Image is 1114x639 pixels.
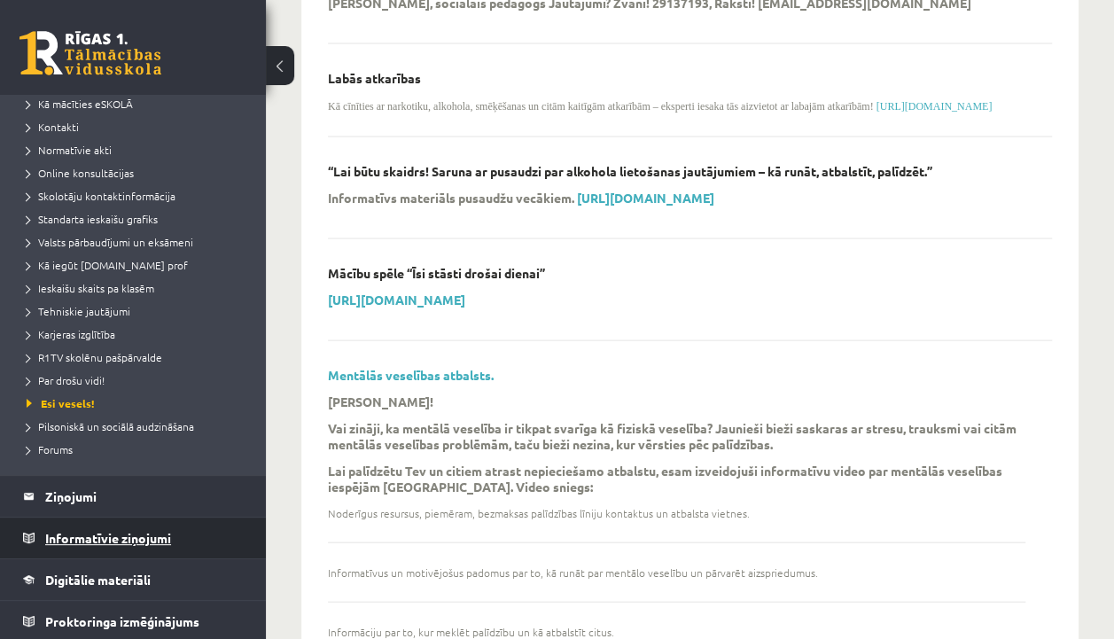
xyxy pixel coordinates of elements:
[27,280,248,296] a: Ieskaišu skaits pa klasēm
[27,442,73,456] span: Forums
[328,420,1025,452] p: Vai zināji, ka mentālā veselība ir tikpat svarīga kā fiziskā veselība? Jaunieši bieži saskaras ar...
[328,542,1025,581] li: Informatīvus un motivējošus padomus par to, kā runāt par mentālo veselību un pārvarēt aizspriedumus.
[27,212,158,226] span: Standarta ieskaišu grafiks
[328,266,545,281] p: Mācību spēle “Īsi stāsti drošai dienai”
[27,189,175,203] span: Skolotāju kontaktinformācija
[27,235,193,249] span: Valsts pārbaudījumi un eksāmeni
[27,258,188,272] span: Kā iegūt [DOMAIN_NAME] prof
[328,100,873,113] span: Kā cīnīties ar narkotiku, alkohola, smēķēšanas un citām kaitīgām atkarībām – eksperti iesaka tās ...
[27,165,248,181] a: Online konsultācijas
[27,372,248,388] a: Par drošu vidi!
[45,476,244,517] legend: Ziņojumi
[27,303,248,319] a: Tehniskie jautājumi
[328,484,1025,521] li: Noderīgus resursus, piemēram, bezmaksas palīdzības līniju kontaktus un atbalsta vietnes.
[27,373,105,387] span: Par drošu vidi!
[27,396,95,410] span: Esi vesels!
[27,395,248,411] a: Esi vesels!
[23,518,244,558] a: Informatīvie ziņojumi
[27,234,248,250] a: Valsts pārbaudījumi un eksāmeni
[27,119,248,135] a: Kontakti
[27,281,154,295] span: Ieskaišu skaits pa klasēm
[328,164,932,179] p: “Lai būtu skaidrs! Saruna ar pusaudzi par alkohola lietošanas jautājumiem – kā runāt, atbalstīt, ...
[328,292,465,308] a: [URL][DOMAIN_NAME]
[27,418,248,434] a: Pilsoniskā un sociālā audzināšana
[27,166,134,180] span: Online konsultācijas
[23,476,244,517] a: Ziņojumi
[23,559,244,600] a: Digitālie materiāli
[27,350,162,364] span: R1TV skolēnu pašpārvalde
[876,100,992,113] a: [URL][DOMAIN_NAME]
[328,394,433,409] p: [PERSON_NAME]!
[328,367,494,383] a: Mentālās veselības atbalsts.
[27,419,194,433] span: Pilsoniskā un sociālā audzināšana
[27,326,248,342] a: Karjeras izglītība
[27,96,248,112] a: Kā mācīties eSKOLĀ
[27,120,79,134] span: Kontakti
[45,572,151,588] span: Digitālie materiāli
[577,190,714,206] a: [URL][DOMAIN_NAME]
[45,518,244,558] legend: Informatīvie ziņojumi
[27,441,248,457] a: Forums
[328,71,421,86] p: Labās atkarības
[27,349,248,365] a: R1TV skolēnu pašpārvalde
[27,257,248,273] a: Kā iegūt [DOMAIN_NAME] prof
[27,143,112,157] span: Normatīvie akti
[27,142,248,158] a: Normatīvie akti
[27,304,130,318] span: Tehniskie jautājumi
[328,463,1025,495] p: Lai palīdzētu Tev un citiem atrast nepieciešamo atbalstu, esam izveidojuši informatīvu video par ...
[27,97,133,111] span: Kā mācīties eSKOLĀ
[19,31,161,75] a: Rīgas 1. Tālmācības vidusskola
[328,190,574,206] p: Informatīvs materiāls pusaudžu vecākiem.
[27,211,248,227] a: Standarta ieskaišu grafiks
[27,188,248,204] a: Skolotāju kontaktinformācija
[27,327,115,341] span: Karjeras izglītība
[45,613,199,629] span: Proktoringa izmēģinājums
